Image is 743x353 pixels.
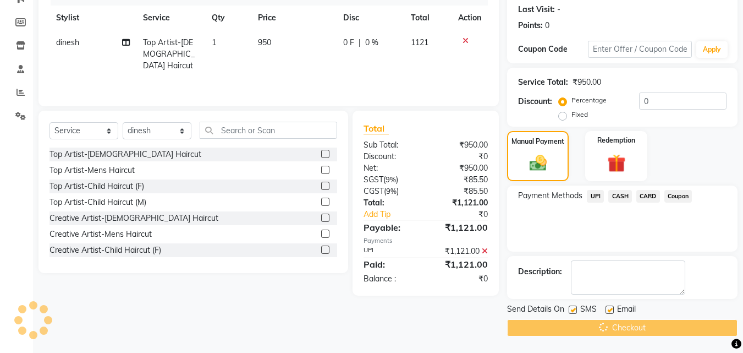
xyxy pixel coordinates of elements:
[426,151,496,162] div: ₹0
[143,37,195,70] span: Top Artist-[DEMOGRAPHIC_DATA] Haircut
[597,135,635,145] label: Redemption
[49,6,136,30] th: Stylist
[200,122,337,139] input: Search or Scan
[49,181,144,192] div: Top Artist-Child Haircut (F)
[664,190,692,203] span: Coupon
[136,6,206,30] th: Service
[573,77,601,88] div: ₹950.00
[386,187,397,195] span: 9%
[49,165,135,176] div: Top Artist-Mens Haircut
[518,190,582,202] span: Payment Methods
[571,110,588,120] label: Fixed
[365,37,378,48] span: 0 %
[337,6,404,30] th: Disc
[355,197,426,209] div: Total:
[518,44,587,55] div: Coupon Code
[518,96,552,107] div: Discount:
[426,186,496,197] div: ₹85.50
[426,273,496,285] div: ₹0
[426,246,496,257] div: ₹1,121.00
[251,6,337,30] th: Price
[364,175,383,184] span: SGST
[438,209,497,220] div: ₹0
[426,174,496,186] div: ₹85.50
[343,37,354,48] span: 0 F
[411,37,428,47] span: 1121
[56,37,79,47] span: dinesh
[426,139,496,151] div: ₹950.00
[602,152,631,175] img: _gift.svg
[518,20,543,31] div: Points:
[452,6,488,30] th: Action
[49,149,201,160] div: Top Artist-[DEMOGRAPHIC_DATA] Haircut
[524,153,552,173] img: _cash.svg
[518,266,562,278] div: Description:
[580,303,597,317] span: SMS
[359,37,361,48] span: |
[355,174,426,186] div: ( )
[355,221,426,234] div: Payable:
[608,190,632,203] span: CASH
[205,6,251,30] th: Qty
[696,41,728,58] button: Apply
[355,151,426,162] div: Discount:
[355,246,426,257] div: UPI
[518,4,555,15] div: Last Visit:
[49,229,152,240] div: Creative Artist-Mens Haircut
[426,162,496,174] div: ₹950.00
[364,123,389,134] span: Total
[355,186,426,197] div: ( )
[49,213,218,224] div: Creative Artist-[DEMOGRAPHIC_DATA] Haircut
[355,258,426,271] div: Paid:
[507,303,564,317] span: Send Details On
[49,197,146,208] div: Top Artist-Child Haircut (M)
[587,190,604,203] span: UPI
[636,190,660,203] span: CARD
[355,139,426,151] div: Sub Total:
[426,221,496,234] div: ₹1,121.00
[571,95,607,105] label: Percentage
[49,245,161,256] div: Creative Artist-Child Haircut (F)
[545,20,549,31] div: 0
[364,186,384,196] span: CGST
[355,162,426,174] div: Net:
[355,209,437,220] a: Add Tip
[426,258,496,271] div: ₹1,121.00
[426,197,496,209] div: ₹1,121.00
[511,137,564,146] label: Manual Payment
[355,273,426,285] div: Balance :
[404,6,452,30] th: Total
[386,175,396,184] span: 9%
[364,236,488,246] div: Payments
[617,303,636,317] span: Email
[588,41,692,58] input: Enter Offer / Coupon Code
[258,37,271,47] span: 950
[557,4,560,15] div: -
[518,77,568,88] div: Service Total:
[212,37,216,47] span: 1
